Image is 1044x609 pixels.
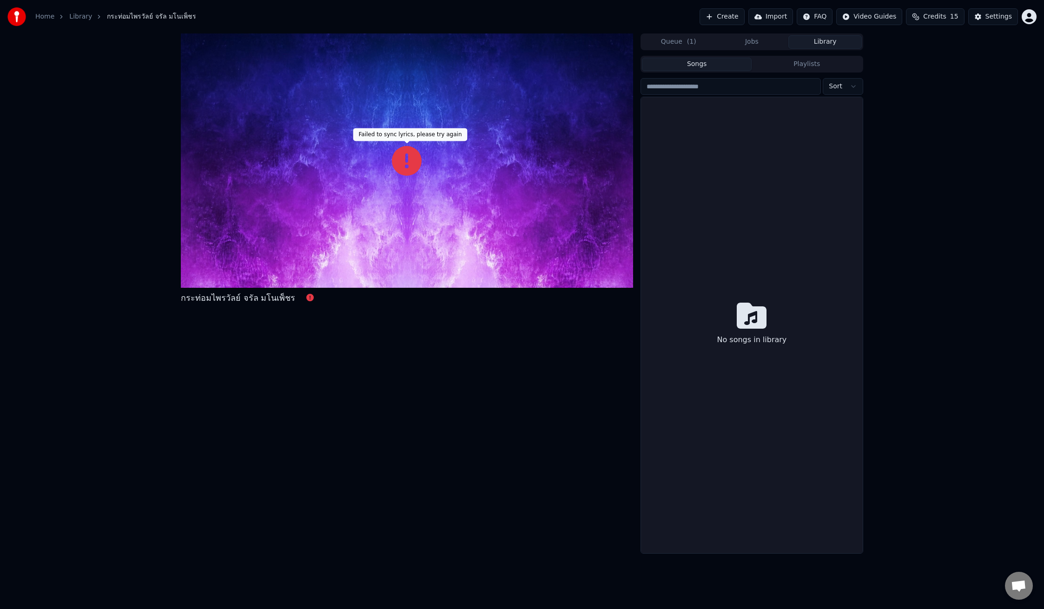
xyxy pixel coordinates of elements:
button: Queue [642,35,715,49]
button: Settings [968,8,1018,25]
button: Songs [642,58,752,71]
button: Playlists [752,58,862,71]
span: 15 [950,12,958,21]
span: กระท่อมไพรวัลย์ จรัล มโนเพ็ชร [107,12,196,21]
button: Jobs [715,35,789,49]
button: Library [788,35,862,49]
button: Import [748,8,793,25]
nav: breadcrumb [35,12,196,21]
div: Failed to sync lyrics, please try again [353,128,468,141]
span: ( 1 ) [687,37,696,46]
span: Sort [829,82,842,91]
span: Credits [923,12,946,21]
a: Home [35,12,54,21]
button: Credits15 [906,8,964,25]
div: กระท่อมไพรวัลย์ จรัล มโนเพ็ชร [181,291,295,304]
button: FAQ [797,8,833,25]
div: No songs in library [714,331,791,349]
button: Create [700,8,745,25]
a: คำแนะนำเมื่อวางเมาส์เหนือปุ่มเปิด [1005,572,1033,600]
img: youka [7,7,26,26]
a: Library [69,12,92,21]
button: Video Guides [836,8,902,25]
div: Settings [985,12,1012,21]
